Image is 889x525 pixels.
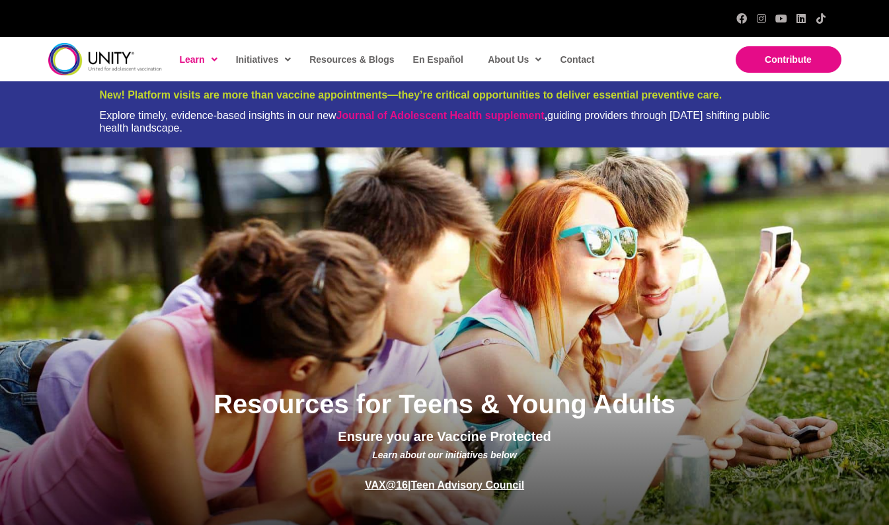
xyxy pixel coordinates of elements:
span: Resources for Teens & Young Adults [213,389,676,419]
strong: , [336,110,547,121]
a: En Español [406,44,469,75]
a: VAX@16 [365,479,408,491]
span: Learn about our initiatives below [372,450,517,460]
a: About Us [481,44,547,75]
span: Learn [180,50,217,69]
span: New! Platform visits are more than vaccine appointments—they’re critical opportunities to deliver... [100,89,722,101]
span: Contact [560,54,594,65]
span: Resources & Blogs [309,54,394,65]
span: About Us [488,50,541,69]
a: TikTok [816,13,826,24]
a: YouTube [776,13,787,24]
div: Explore timely, evidence-based insights in our new guiding providers through [DATE] shifting publ... [100,109,790,134]
img: unity-logo-dark [48,43,162,75]
a: Resources & Blogs [303,44,399,75]
a: Contribute [736,46,841,73]
a: Instagram [756,13,767,24]
p: Ensure you are Vaccine Protected [95,428,795,462]
span: Initiatives [236,50,291,69]
a: Facebook [736,13,747,24]
a: Teen Advisory Council [411,479,525,491]
span: En Español [413,54,463,65]
span: Contribute [765,54,812,65]
a: Contact [553,44,599,75]
a: Journal of Adolescent Health supplement [336,110,545,121]
p: | [81,475,808,495]
a: LinkedIn [796,13,806,24]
